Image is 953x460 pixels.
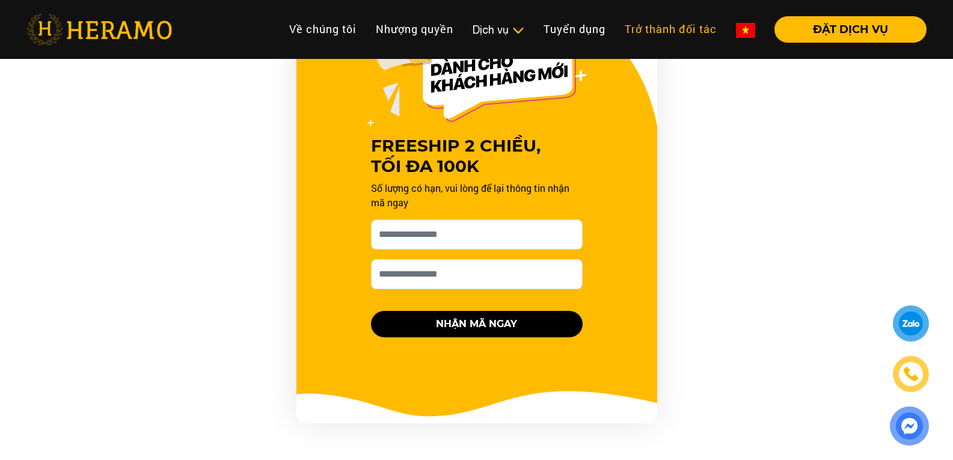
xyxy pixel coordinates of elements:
button: ĐẶT DỊCH VỤ [774,16,927,43]
img: vn-flag.png [736,23,755,38]
a: Về chúng tôi [280,16,366,42]
h3: FREESHIP 2 CHIỀU, TỐI ĐA 100K [371,136,583,176]
button: NHẬN MÃ NGAY [371,311,583,337]
a: Nhượng quyền [366,16,463,42]
img: subToggleIcon [512,25,524,37]
img: phone-icon [902,365,920,383]
a: Tuyển dụng [534,16,615,42]
a: Trở thành đối tác [615,16,726,42]
a: phone-icon [893,357,928,391]
img: heramo-logo.png [26,14,172,45]
a: ĐẶT DỊCH VỤ [765,24,927,35]
p: Số lượng có hạn, vui lòng để lại thông tin nhận mã ngay [371,181,583,210]
div: Dịch vụ [473,22,524,38]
